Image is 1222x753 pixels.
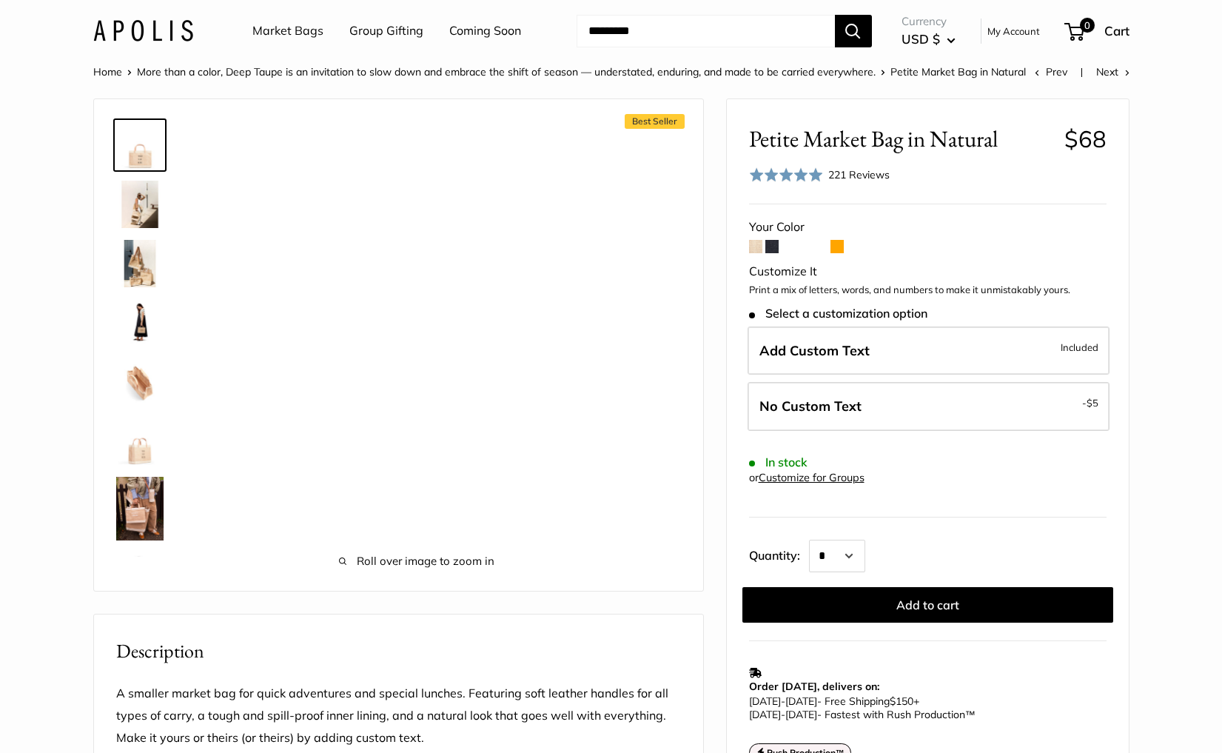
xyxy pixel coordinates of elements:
span: [DATE] [749,708,781,721]
img: Petite Market Bag in Natural [116,299,164,347]
a: description_Effortless style that elevates every moment [113,178,167,231]
a: Coming Soon [449,20,521,42]
span: [DATE] [749,695,781,708]
img: Petite Market Bag in Natural [116,477,164,541]
span: $5 [1087,397,1098,409]
a: description_The Original Market bag in its 4 native styles [113,237,167,290]
a: Home [93,65,122,78]
span: Select a customization option [749,307,927,321]
img: description_Spacious inner area with room for everything. [116,358,164,406]
span: Best Seller [625,114,685,129]
nav: Breadcrumb [93,62,1026,81]
label: Add Custom Text [748,327,1109,375]
img: Apolis [93,20,193,41]
button: Add to cart [742,587,1113,623]
img: Petite Market Bag in Natural [116,552,164,600]
div: or [749,468,865,488]
span: Currency [902,11,956,32]
a: Petite Market Bag in Natural [113,549,167,603]
h2: Description [116,637,681,666]
span: [DATE] [785,695,817,708]
a: Petite Market Bag in Natural [113,296,167,349]
span: Cart [1104,23,1129,39]
img: Petite Market Bag in Natural [116,121,164,169]
img: description_The Original Market bag in its 4 native styles [116,240,164,287]
span: 0 [1079,18,1094,33]
button: USD $ [902,27,956,51]
span: No Custom Text [759,398,862,415]
span: Petite Market Bag in Natural [890,65,1026,78]
a: Petite Market Bag in Natural [113,474,167,543]
span: 221 Reviews [828,168,890,181]
span: Roll over image to zoom in [212,551,621,572]
span: $150 [890,695,913,708]
label: Leave Blank [748,382,1109,431]
a: Group Gifting [349,20,423,42]
a: Customize for Groups [759,471,865,484]
span: Add Custom Text [759,342,870,359]
button: Search [835,15,872,47]
img: description_Effortless style that elevates every moment [116,181,164,228]
a: Prev [1035,65,1067,78]
img: Petite Market Bag in Natural [116,418,164,465]
a: More than a color, Deep Taupe is an invitation to slow down and embrace the shift of season — und... [137,65,876,78]
a: description_Spacious inner area with room for everything. [113,355,167,409]
strong: Order [DATE], delivers on: [749,680,879,693]
span: [DATE] [785,708,817,721]
span: $68 [1064,124,1107,153]
a: Next [1096,65,1129,78]
label: Quantity: [749,535,809,572]
a: My Account [987,22,1040,40]
input: Search... [577,15,835,47]
p: - Free Shipping + [749,695,1099,721]
div: Customize It [749,261,1107,283]
a: Petite Market Bag in Natural [113,415,167,468]
a: 0 Cart [1066,19,1129,43]
p: A smaller market bag for quick adventures and special lunches. Featuring soft leather handles for... [116,683,681,749]
span: Included [1061,338,1098,356]
span: - [1082,394,1098,412]
span: - [781,695,785,708]
span: Petite Market Bag in Natural [749,125,1053,153]
span: In stock [749,455,808,469]
span: USD $ [902,31,940,47]
span: - Fastest with Rush Production™ [749,708,976,721]
a: Petite Market Bag in Natural [113,118,167,172]
div: Your Color [749,216,1107,238]
a: Market Bags [252,20,323,42]
span: - [781,708,785,721]
p: Print a mix of letters, words, and numbers to make it unmistakably yours. [749,283,1107,298]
